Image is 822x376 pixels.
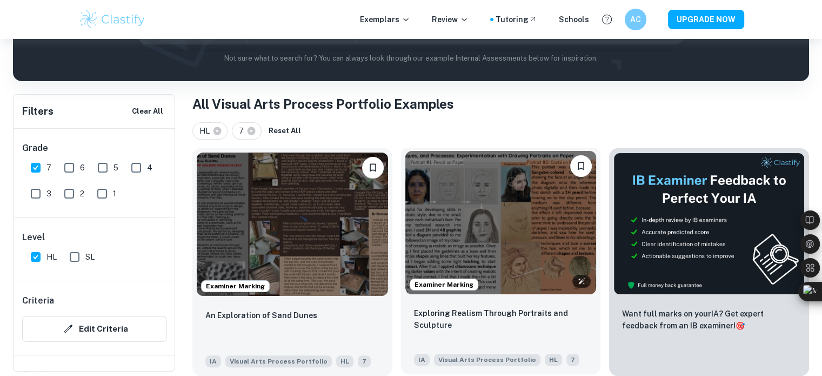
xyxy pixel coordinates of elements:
span: SL [85,251,95,263]
img: Visual Arts Process Portfolio IA example thumbnail: An Exploration of Sand Dunes [197,153,388,296]
span: 2 [80,188,84,200]
h6: Filters [22,104,54,119]
button: Bookmark [570,155,592,177]
img: Visual Arts Process Portfolio IA example thumbnail: Exploring Realism Through Portraits and [405,151,597,294]
span: IA [414,354,430,366]
h6: Grade [22,142,167,155]
p: Want full marks on your IA ? Get expert feedback from an IB examiner! [622,308,796,332]
span: 5 [113,162,118,174]
button: Clear All [129,103,166,120]
button: UPGRADE NOW [668,10,744,29]
a: Schools [559,14,589,25]
span: 7 [239,125,249,137]
p: Review [432,14,469,25]
button: AC [625,9,646,30]
img: Clastify logo [78,9,147,30]
span: 3 [46,188,51,200]
span: HL [199,125,215,137]
div: HL [192,122,228,140]
h6: Criteria [22,294,54,307]
a: ThumbnailWant full marks on yourIA? Get expert feedback from an IB examiner! [609,148,809,376]
a: Tutoring [496,14,537,25]
p: An Exploration of Sand Dunes [205,309,317,321]
div: 7 [232,122,262,140]
span: 🎯 [736,321,745,330]
button: Edit Criteria [22,316,167,342]
span: HL [336,355,353,367]
span: Examiner Marking [410,280,478,289]
span: IA [205,355,221,367]
span: 6 [80,162,85,174]
span: 1 [113,188,116,200]
span: 7 [46,162,51,174]
span: 7 [566,354,579,366]
p: Not sure what to search for? You can always look through our example Internal Assessments below f... [22,53,800,64]
span: Visual Arts Process Portfolio [434,354,540,366]
span: HL [545,354,562,366]
button: Reset All [266,123,304,139]
img: Thumbnail [613,153,805,295]
h1: All Visual Arts Process Portfolio Examples [192,94,809,114]
p: Exemplars [360,14,410,25]
a: Examiner MarkingBookmarkAn Exploration of Sand DunesIAVisual Arts Process PortfolioHL7 [192,148,392,376]
span: 4 [147,162,152,174]
h6: AC [629,14,641,25]
h6: Level [22,231,167,244]
span: HL [46,251,57,263]
span: Visual Arts Process Portfolio [225,355,332,367]
span: 7 [358,355,371,367]
button: Help and Feedback [598,10,616,29]
button: Bookmark [362,157,384,179]
span: Examiner Marking [202,281,269,291]
a: Examiner MarkingBookmarkExploring Realism Through Portraits and SculptureIAVisual Arts Process Po... [401,148,601,376]
p: Exploring Realism Through Portraits and Sculpture [414,307,588,331]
